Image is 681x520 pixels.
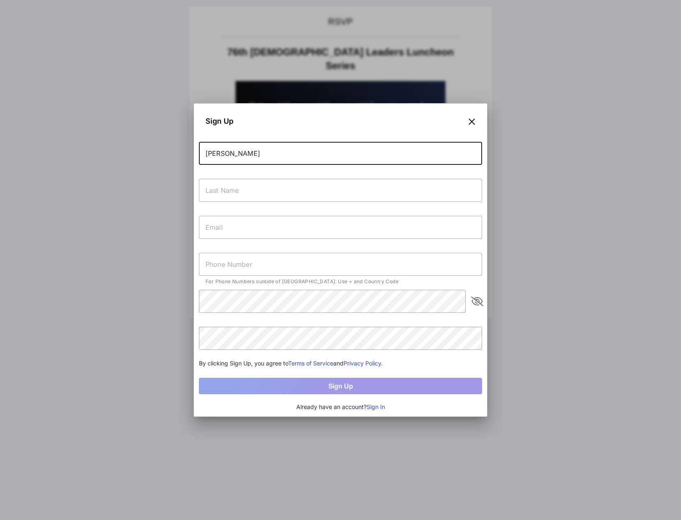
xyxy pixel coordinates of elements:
div: Already have an account? [199,402,482,411]
a: Privacy Policy [344,360,381,367]
div: By clicking Sign Up, you agree to and . [199,359,482,368]
input: Last Name [199,179,482,202]
span: Sign Up [205,116,233,127]
input: First Name [199,142,482,165]
input: Email [199,216,482,239]
span: For Phone Numbers outside of [GEOGRAPHIC_DATA]: Use + and Country Code [205,278,399,284]
button: Sign Up [199,378,482,394]
i: appended action [472,296,482,306]
input: Phone Number [199,253,482,276]
a: Terms of Service [288,360,333,367]
button: Sign In [367,402,385,411]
